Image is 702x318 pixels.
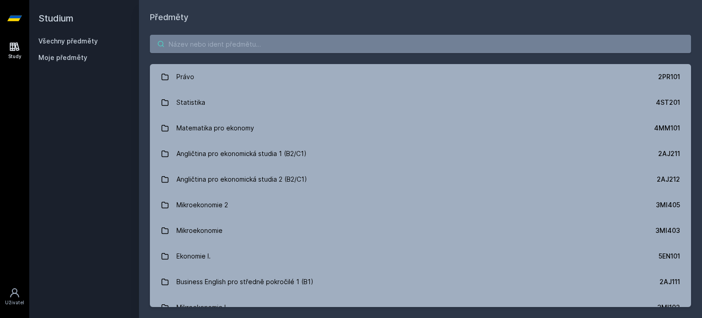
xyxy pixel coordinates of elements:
[2,283,27,311] a: Uživatel
[150,115,691,141] a: Matematika pro ekonomy 4MM101
[176,145,307,163] div: Angličtina pro ekonomická studia 1 (B2/C1)
[150,141,691,167] a: Angličtina pro ekonomická studia 1 (B2/C1) 2AJ211
[659,252,680,261] div: 5EN101
[150,243,691,269] a: Ekonomie I. 5EN101
[8,53,21,60] div: Study
[176,170,307,189] div: Angličtina pro ekonomická studia 2 (B2/C1)
[656,200,680,210] div: 3MI405
[150,11,691,24] h1: Předměty
[656,98,680,107] div: 4ST201
[176,221,223,240] div: Mikroekonomie
[150,167,691,192] a: Angličtina pro ekonomická studia 2 (B2/C1) 2AJ212
[176,247,211,265] div: Ekonomie I.
[2,37,27,65] a: Study
[657,175,680,184] div: 2AJ212
[150,35,691,53] input: Název nebo ident předmětu…
[150,64,691,90] a: Právo 2PR101
[655,226,680,235] div: 3MI403
[150,90,691,115] a: Statistika 4ST201
[659,277,680,286] div: 2AJ111
[176,119,254,137] div: Matematika pro ekonomy
[150,269,691,295] a: Business English pro středně pokročilé 1 (B1) 2AJ111
[176,298,226,317] div: Mikroekonomie I
[176,273,314,291] div: Business English pro středně pokročilé 1 (B1)
[176,196,228,214] div: Mikroekonomie 2
[176,93,205,112] div: Statistika
[38,37,98,45] a: Všechny předměty
[38,53,87,62] span: Moje předměty
[654,124,680,133] div: 4MM101
[658,149,680,158] div: 2AJ211
[657,303,680,312] div: 3MI102
[5,299,24,306] div: Uživatel
[150,192,691,218] a: Mikroekonomie 2 3MI405
[176,68,194,86] div: Právo
[150,218,691,243] a: Mikroekonomie 3MI403
[658,72,680,81] div: 2PR101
